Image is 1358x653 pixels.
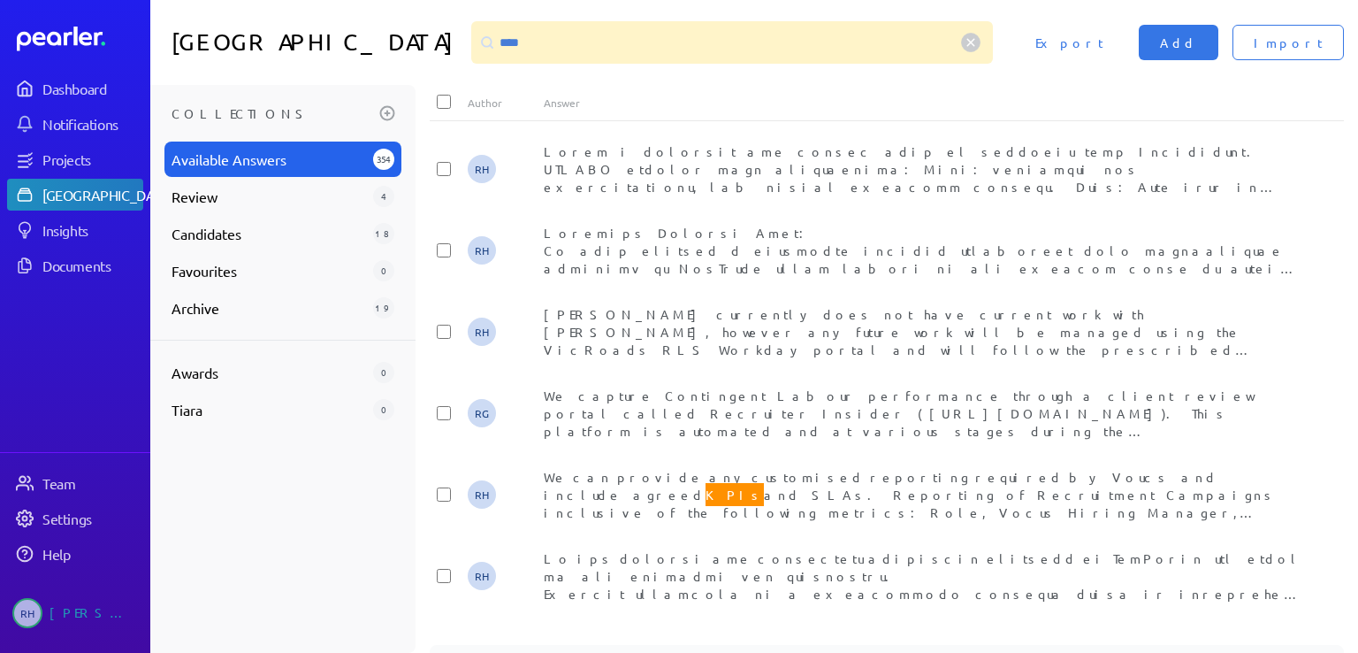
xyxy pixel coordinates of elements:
h1: [GEOGRAPHIC_DATA] [172,21,464,64]
a: Documents [7,250,143,281]
span: Rupert Harvey [468,236,496,265]
div: [GEOGRAPHIC_DATA] [42,186,174,204]
div: 354 [373,149,394,170]
div: 19 [373,297,394,319]
div: Notifications [42,115,141,133]
span: Archive [172,297,366,319]
h3: Collections [172,99,373,127]
div: Documents [42,257,141,274]
div: Answer [544,96,1306,110]
div: Insights [42,221,141,239]
a: [GEOGRAPHIC_DATA] [7,179,143,211]
span: Candidates [172,223,366,244]
span: Awards [172,362,366,383]
a: Notifications [7,108,143,140]
div: 0 [373,260,394,281]
a: Team [7,467,143,499]
span: Rupert Harvey [468,155,496,183]
span: Rupert Harvey [468,480,496,509]
span: We capture Contingent Labour performance through a client review portal called Recruiter Insider ... [544,388,1305,510]
div: Author [468,96,544,110]
a: Help [7,538,143,570]
div: Help [42,545,141,563]
button: Import [1232,25,1344,60]
a: Projects [7,143,143,175]
span: Lorem i dolorsit ame consec adip el seddoeiu temp Incididunt. UTLABO etdolor magn aliquaenima: Mi... [544,143,1301,623]
a: Insights [7,214,143,246]
span: Review [172,186,366,207]
div: Projects [42,150,141,168]
a: Dashboard [17,27,143,51]
div: 18 [373,223,394,244]
span: Export [1035,34,1103,51]
a: Settings [7,503,143,534]
div: 0 [373,399,394,420]
span: Add [1160,34,1197,51]
div: Settings [42,510,141,527]
a: Dashboard [7,73,143,104]
span: Rupert Harvey [468,562,496,590]
div: 4 [373,186,394,207]
button: Add [1139,25,1218,60]
span: Available Answers [172,149,366,170]
span: Rupert Harvey [468,318,496,346]
span: Favourites [172,260,366,281]
button: Export [1014,25,1125,60]
a: RH[PERSON_NAME] [7,591,143,635]
span: Import [1254,34,1323,51]
div: Team [42,474,141,492]
span: KPIs [706,483,764,506]
span: Rupert Harvey [12,598,42,628]
span: Robin Garnham [468,399,496,427]
div: [PERSON_NAME] [50,598,138,628]
span: Tiara [172,399,366,420]
div: Dashboard [42,80,141,97]
div: 0 [373,362,394,383]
